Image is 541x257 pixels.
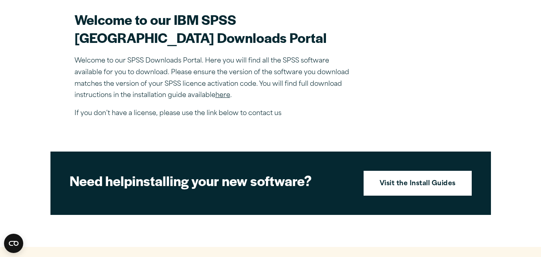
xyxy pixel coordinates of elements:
[74,10,355,47] h2: Welcome to our IBM SPSS [GEOGRAPHIC_DATA] Downloads Portal
[70,172,350,190] h2: installing your new software?
[380,179,456,189] strong: Visit the Install Guides
[4,234,23,253] button: Open CMP widget
[74,55,355,101] p: Welcome to our SPSS Downloads Portal. Here you will find all the SPSS software available for you ...
[364,171,472,196] a: Visit the Install Guides
[74,108,355,119] p: If you don’t have a license, please use the link below to contact us
[70,171,132,190] strong: Need help
[215,92,230,99] a: here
